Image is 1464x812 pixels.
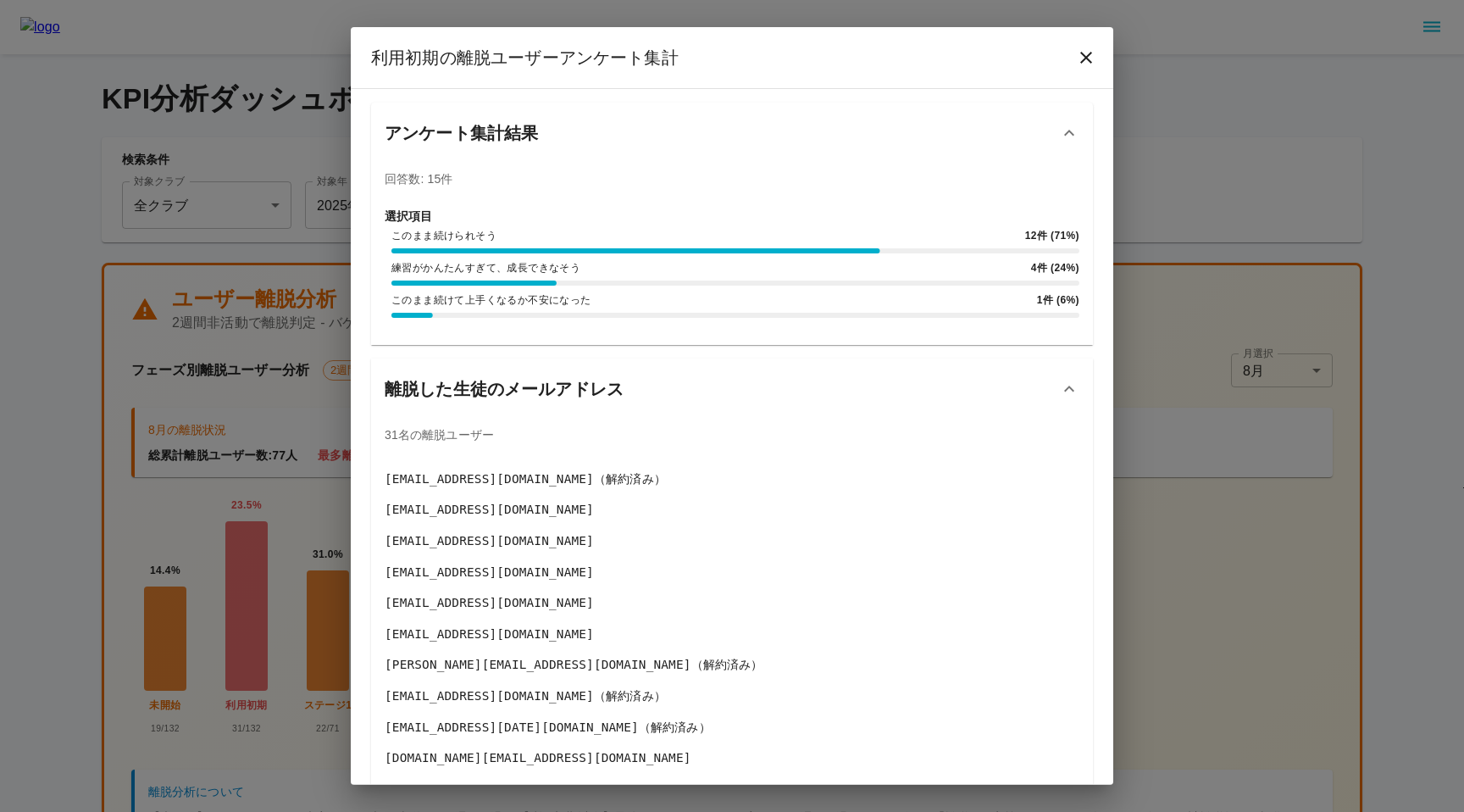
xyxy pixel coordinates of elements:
span: 12 件 ( 71 %) [1025,228,1079,245]
div: 離脱した生徒のメールアドレス [371,359,1093,420]
div: アンケート集計結果 [371,103,1093,164]
span: [EMAIL_ADDRESS][DOMAIN_NAME]（解約済み） [385,470,1079,488]
span: このまま続けて上手くなるか不安になった [391,292,1030,309]
span: [EMAIL_ADDRESS][DATE][DOMAIN_NAME]（解約済み） [385,719,1079,737]
span: 4 件 ( 24 %) [1031,260,1079,277]
button: close [1069,41,1103,75]
span: このまま続けられそう [391,228,1018,245]
span: 練習がかんたんすぎて、成長できなそう [391,260,1024,277]
h6: 利用初期 の離脱ユーザーアンケート集計 [371,44,679,71]
p: 選択項目 [385,208,1079,225]
span: [EMAIL_ADDRESS][DOMAIN_NAME] [385,781,1079,798]
span: [EMAIL_ADDRESS][DOMAIN_NAME] [385,626,1079,643]
h6: 離脱した生徒のメールアドレス [385,375,624,403]
p: 回答数: 15 件 [385,170,1079,187]
p: 31 名の離脱ユーザー [385,426,1079,443]
span: [DOMAIN_NAME][EMAIL_ADDRESS][DOMAIN_NAME] [385,749,1079,767]
h6: アンケート集計結果 [385,120,538,147]
span: [EMAIL_ADDRESS][DOMAIN_NAME] [385,501,1079,519]
span: 1 件 ( 6 %) [1037,292,1079,309]
span: [PERSON_NAME][EMAIL_ADDRESS][DOMAIN_NAME]（解約済み） [385,656,1079,674]
span: [EMAIL_ADDRESS][DOMAIN_NAME] [385,564,1079,581]
span: [EMAIL_ADDRESS][DOMAIN_NAME]（解約済み） [385,687,1079,705]
span: [EMAIL_ADDRESS][DOMAIN_NAME] [385,532,1079,550]
span: [EMAIL_ADDRESS][DOMAIN_NAME] [385,594,1079,612]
